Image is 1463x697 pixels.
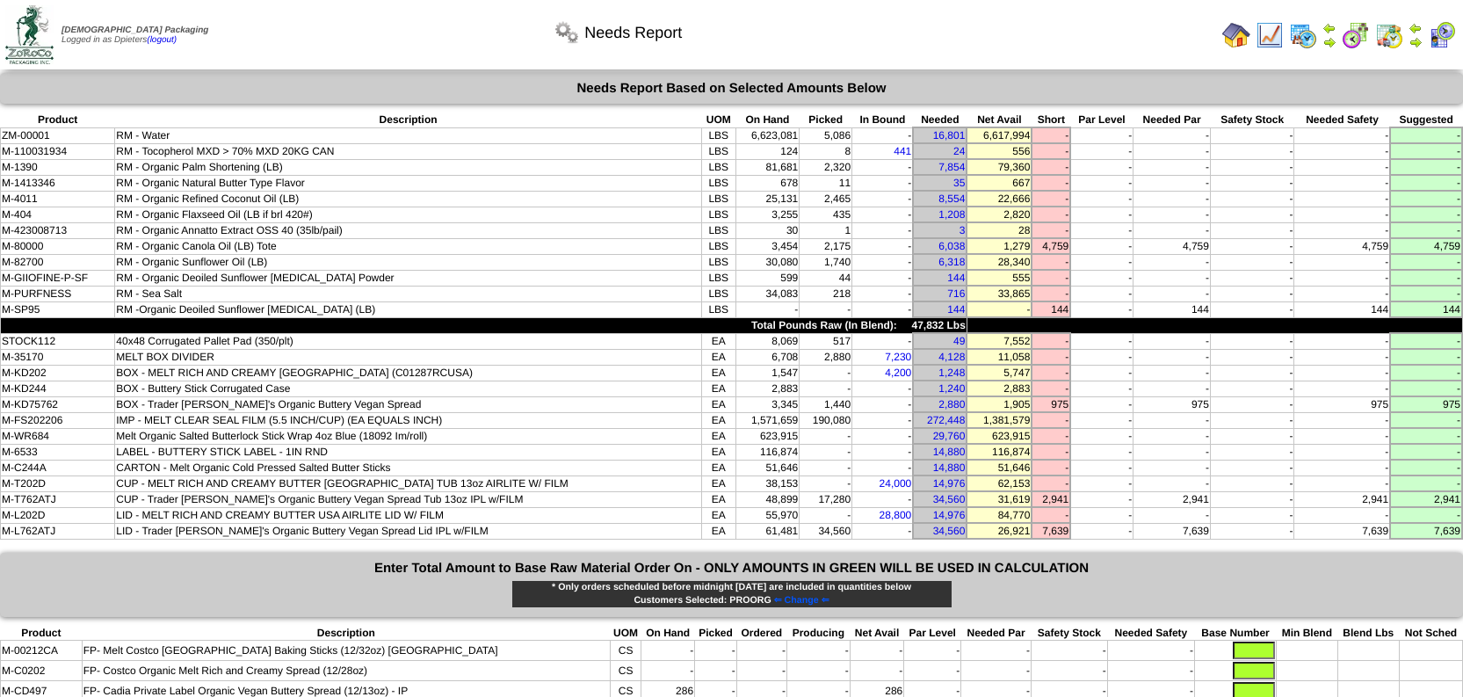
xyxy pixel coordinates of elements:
td: M-82700 [1,254,115,270]
a: 7,854 [938,161,965,173]
td: - [1390,159,1462,175]
td: Melt Organic Salted Butterlock Stick Wrap 4oz Blue (18092 Im/roll) [115,428,702,444]
td: 2,320 [800,159,852,175]
td: 435 [800,207,852,222]
td: STOCK112 [1,333,115,349]
td: - [1032,127,1070,143]
td: - [1133,286,1211,301]
td: M-404 [1,207,115,222]
td: - [1070,159,1133,175]
td: - [1070,238,1133,254]
td: - [800,301,852,317]
td: M-FS202206 [1,412,115,428]
td: - [1070,207,1133,222]
td: MELT BOX DIVIDER [115,349,702,365]
td: M-1390 [1,159,115,175]
td: - [1133,127,1211,143]
a: 34,560 [933,525,966,537]
th: Short [1032,113,1070,127]
img: calendarprod.gif [1289,21,1317,49]
td: - [852,207,914,222]
td: - [1294,412,1390,428]
td: - [1390,191,1462,207]
td: 33,865 [967,286,1032,301]
td: 556 [967,143,1032,159]
td: 79,360 [967,159,1032,175]
td: - [1032,143,1070,159]
td: LBS [701,159,735,175]
td: - [1210,175,1293,191]
td: - [800,381,852,396]
th: Needed [913,113,967,127]
th: Description [115,113,702,127]
th: Safety Stock [1210,113,1293,127]
td: M-4011 [1,191,115,207]
th: Picked [800,113,852,127]
td: - [1294,127,1390,143]
td: RM - Sea Salt [115,286,702,301]
td: - [1390,286,1462,301]
td: - [1032,191,1070,207]
td: 6,623,081 [735,127,800,143]
td: - [1070,333,1133,349]
a: 24,000 [880,477,912,490]
img: workflow.png [553,18,581,47]
img: arrowleft.gif [1409,21,1423,35]
td: EA [701,412,735,428]
td: - [1070,222,1133,238]
td: 1,279 [967,238,1032,254]
td: - [1210,238,1293,254]
td: 975 [1133,396,1211,412]
td: - [1294,333,1390,349]
a: 716 [947,287,965,300]
th: In Bound [852,113,914,127]
th: Suggested [1390,113,1462,127]
td: - [800,428,852,444]
td: 30 [735,222,800,238]
td: - [735,301,800,317]
a: 14,976 [933,509,966,521]
td: 144 [1294,301,1390,317]
td: 667 [967,175,1032,191]
td: - [1133,191,1211,207]
td: - [1210,381,1293,396]
td: - [1210,286,1293,301]
td: - [1390,381,1462,396]
a: 34,560 [933,493,966,505]
td: - [1294,254,1390,270]
td: 555 [967,270,1032,286]
td: LBS [701,143,735,159]
td: - [852,301,914,317]
td: - [852,333,914,349]
td: - [852,191,914,207]
td: LBS [701,191,735,207]
td: - [1133,270,1211,286]
td: - [1032,159,1070,175]
img: arrowleft.gif [1322,21,1336,35]
td: - [1133,381,1211,396]
td: - [1070,175,1133,191]
td: - [1210,254,1293,270]
td: M-SP95 [1,301,115,317]
td: - [852,396,914,412]
td: - [1210,191,1293,207]
td: - [1133,143,1211,159]
td: - [1210,222,1293,238]
img: line_graph.gif [1256,21,1284,49]
td: BOX - MELT RICH AND CREAMY [GEOGRAPHIC_DATA] (C01287RCUSA) [115,365,702,381]
th: Product [1,113,115,127]
td: 190,080 [800,412,852,428]
td: - [1070,270,1133,286]
td: - [852,428,914,444]
td: 517 [800,333,852,349]
a: 1,248 [938,367,965,379]
a: 24 [953,145,965,157]
td: - [1070,286,1133,301]
td: - [1032,175,1070,191]
td: EA [701,428,735,444]
img: zoroco-logo-small.webp [5,5,54,64]
td: - [852,127,914,143]
td: - [1390,127,1462,143]
td: 22,666 [967,191,1032,207]
td: M-WR684 [1,428,115,444]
